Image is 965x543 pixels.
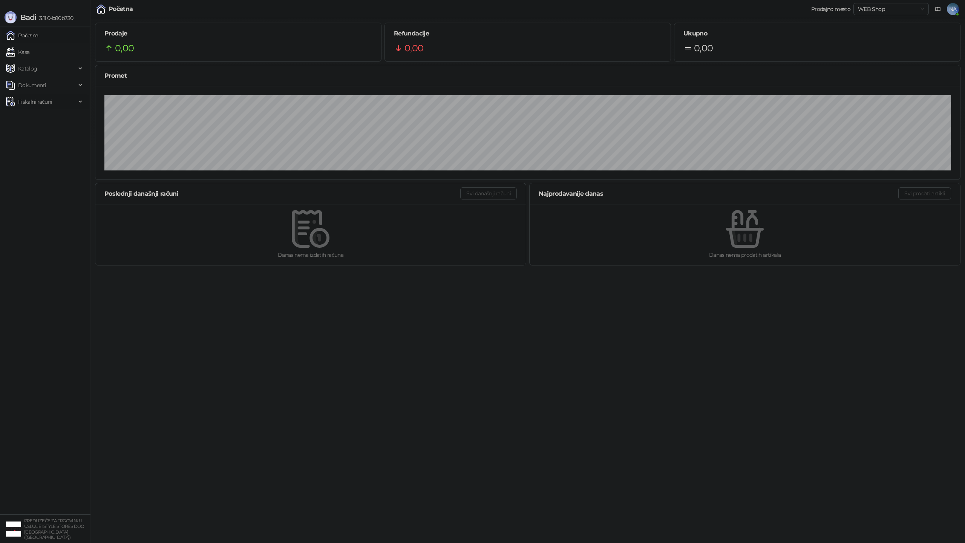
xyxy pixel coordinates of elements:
button: Svi današnji računi [460,187,517,199]
span: WEB Shop [858,3,924,15]
button: Svi prodati artikli [898,187,951,199]
div: Promet [104,71,951,80]
span: Fiskalni računi [18,94,52,109]
span: 0,00 [115,41,134,55]
span: NA [947,3,959,15]
img: 64x64-companyLogo-77b92cf4-9946-4f36-9751-bf7bb5fd2c7d.png [6,522,21,537]
div: Danas nema prodatih artikala [542,251,948,259]
span: 3.11.0-b80b730 [36,15,73,21]
div: Prodajno mesto [811,6,850,12]
span: 0,00 [404,41,423,55]
a: Početna [6,28,38,43]
span: Katalog [18,61,37,76]
div: Najprodavanije danas [539,189,898,198]
div: Poslednji današnji računi [104,189,460,198]
img: Logo [5,11,17,23]
div: Početna [109,6,133,12]
a: Kasa [6,44,29,60]
h5: Refundacije [394,29,662,38]
small: PREDUZEĆE ZA TRGOVINU I USLUGE ISTYLE STORES DOO [GEOGRAPHIC_DATA] ([GEOGRAPHIC_DATA]) [24,518,84,540]
a: Dokumentacija [932,3,944,15]
span: 0,00 [694,41,713,55]
h5: Prodaje [104,29,372,38]
span: Dokumenti [18,78,46,93]
span: Badi [20,13,36,22]
h5: Ukupno [683,29,951,38]
div: Danas nema izdatih računa [107,251,514,259]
